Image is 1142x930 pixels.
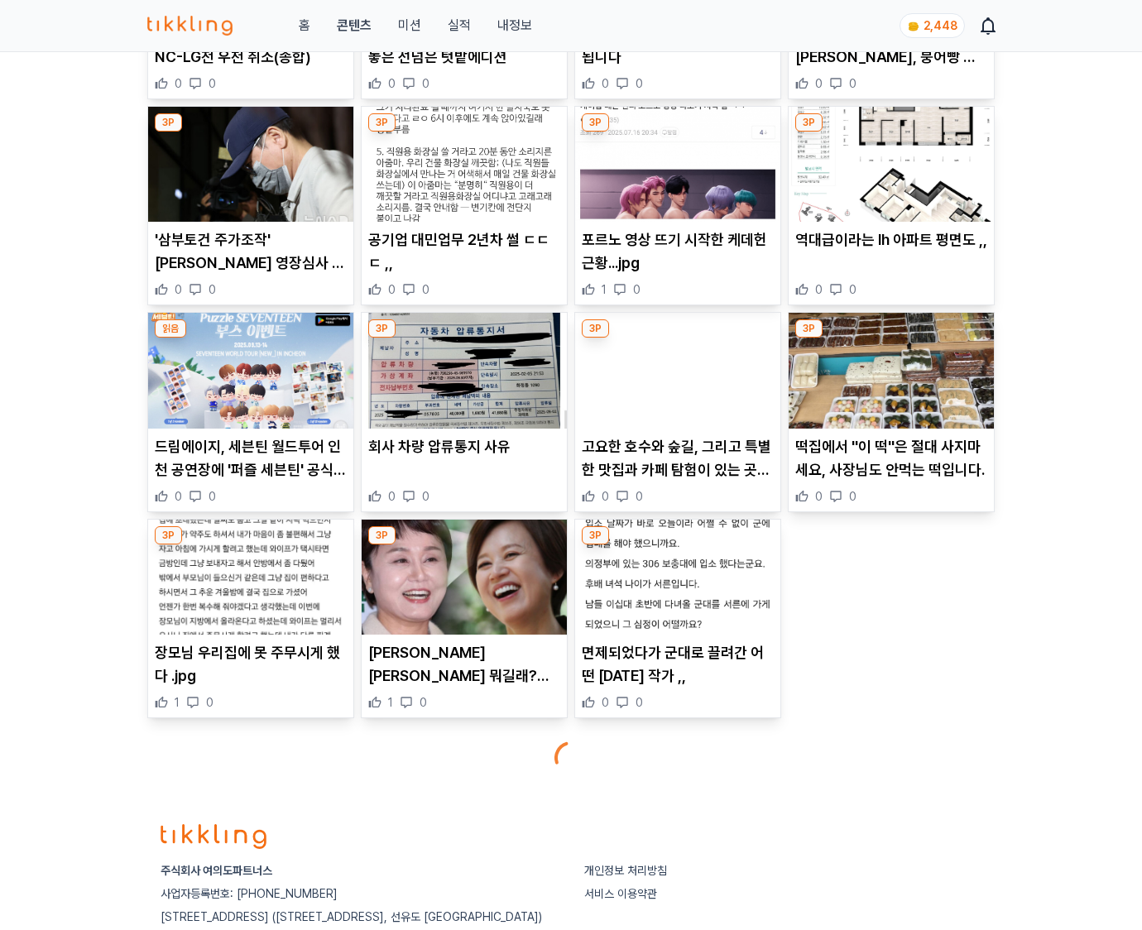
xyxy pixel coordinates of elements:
span: 0 [422,75,429,92]
span: 0 [422,488,429,505]
span: 0 [388,281,396,298]
p: [PERSON_NAME] [PERSON_NAME] 뭐길래? [PERSON_NAME] "잘 견디고 있지, 허망해 말고" 의미심장 글 화제 (+투병, 건강, 암) [368,641,560,688]
div: 3P [582,319,609,338]
span: 0 [636,488,643,505]
a: 내정보 [497,16,532,36]
p: '삼부토건 주가조작' [PERSON_NAME] 영장심사 포기…5분만 심사 종료(종합) [155,228,347,275]
img: 회사 차량 압류통지 사유 [362,313,567,429]
span: 0 [209,488,216,505]
span: 1 [175,694,180,711]
a: 실적 [448,16,471,36]
p: [STREET_ADDRESS] ([STREET_ADDRESS], 선유도 [GEOGRAPHIC_DATA]) [161,908,558,925]
div: 3P 공기업 대민업무 2년차 썰 ㄷㄷㄷ ,, 공기업 대민업무 2년차 썰 ㄷㄷㄷ ,, 0 0 [361,106,568,306]
span: 0 [602,694,609,711]
div: 3P [368,526,396,544]
div: 3P [368,113,396,132]
img: 역대급이라는 lh 아파트 평면도 ,, [789,107,994,223]
span: 0 [849,281,856,298]
span: 0 [206,694,214,711]
p: 드림에이지, 세븐틴 월드투어 인천 공연장에 '퍼즐 세븐틴' 공식 부스 설치 [155,435,347,482]
span: 0 [602,488,609,505]
p: 역대급이라는 lh 아파트 평면도 ,, [795,228,987,252]
span: 0 [209,75,216,92]
span: 0 [636,75,643,92]
img: logo [161,824,266,849]
a: 콘텐츠 [337,16,372,36]
div: 읽음 [155,319,186,338]
p: 고요한 호수와 숲길, 그리고 특별한 맛집과 카페 탐험이 있는 곳 '포천 여행' [582,435,774,482]
span: 0 [388,488,396,505]
div: 3P 박미선 병명 뭐길래? 이경실 "잘 견디고 있지, 허망해 말고" 의미심장 글 화제 (+투병, 건강, 암) [PERSON_NAME] [PERSON_NAME] 뭐길래? [PE... [361,519,568,719]
div: 3P 역대급이라는 lh 아파트 평면도 ,, 역대급이라는 lh 아파트 평면도 ,, 0 0 [788,106,995,306]
img: '삼부토건 주가조작' 이기훈 영장심사 포기…5분만 심사 종료(종합) [148,107,353,223]
img: 떡집에서 ''이 떡''은 절대 사지마세요, 사장님도 안먹는 떡입니다. [789,313,994,429]
img: coin [907,20,920,33]
span: 1 [602,281,607,298]
span: 0 [175,281,182,298]
img: 박미선 병명 뭐길래? 이경실 "잘 견디고 있지, 허망해 말고" 의미심장 글 화제 (+투병, 건강, 암) [362,520,567,635]
div: 3P 떡집에서 ''이 떡''은 절대 사지마세요, 사장님도 안먹는 떡입니다. 떡집에서 ''이 떡''은 절대 사지마세요, 사장님도 안먹는 떡입니다. 0 0 [788,312,995,512]
span: 0 [849,488,856,505]
a: 홈 [299,16,310,36]
div: 3P 면제되었다가 군대로 끌려간 어떤 소설 작가 ,, 면제되었다가 군대로 끌려간 어떤 [DATE] 작가 ,, 0 0 [574,519,781,719]
span: 1 [388,694,393,711]
div: 읽음 드림에이지, 세븐틴 월드투어 인천 공연장에 '퍼즐 세븐틴' 공식 부스 설치 드림에이지, 세븐틴 월드투어 인천 공연장에 '퍼즐 세븐틴' 공식 부스 설치 0 0 [147,312,354,512]
img: 티끌링 [147,16,233,36]
div: 3P 포르노 영상 뜨기 시작한 케데헌 근황...jpg 포르노 영상 뜨기 시작한 케데헌 근황...jpg 1 0 [574,106,781,306]
div: 3P 장모님 우리집에 못 주무시게 했다 .jpg 장모님 우리집에 못 주무시게 했다 .jpg 1 0 [147,519,354,719]
button: 미션 [398,16,421,36]
span: 0 [633,281,641,298]
p: 공기업 대민업무 2년차 썰 ㄷㄷㄷ ,, [368,228,560,275]
p: 장모님 우리집에 못 주무시게 했다 .jpg [155,641,347,688]
span: 2,448 [924,19,957,32]
p: 주식회사 여의도파트너스 [161,862,558,879]
span: 0 [175,75,182,92]
div: 3P 고요한 호수와 숲길, 그리고 특별한 맛집과 카페 탐험이 있는 곳 '포천 여행' 고요한 호수와 숲길, 그리고 특별한 맛집과 카페 탐험이 있는 곳 '포천 여행' 0 0 [574,312,781,512]
span: 0 [636,694,643,711]
p: 면제되었다가 군대로 끌려간 어떤 [DATE] 작가 ,, [582,641,774,688]
span: 0 [388,75,396,92]
p: 회사 차량 압류통지 사유 [368,435,560,458]
span: 0 [209,281,216,298]
a: 개인정보 처리방침 [584,864,667,877]
span: 0 [422,281,429,298]
p: 사업자등록번호: [PHONE_NUMBER] [161,885,558,902]
a: 서비스 이용약관 [584,887,657,900]
img: 공기업 대민업무 2년차 썰 ㄷㄷㄷ ,, [362,107,567,223]
div: 3P 회사 차량 압류통지 사유 회사 차량 압류통지 사유 0 0 [361,312,568,512]
div: 3P [368,319,396,338]
span: 0 [175,488,182,505]
img: 포르노 영상 뜨기 시작한 케데헌 근황...jpg [575,107,780,223]
span: 0 [815,488,823,505]
img: 장모님 우리집에 못 주무시게 했다 .jpg [148,520,353,635]
div: 3P [155,526,182,544]
p: 떡집에서 ''이 떡''은 절대 사지마세요, 사장님도 안먹는 떡입니다. [795,435,987,482]
span: 0 [815,281,823,298]
div: 3P '삼부토건 주가조작' 이기훈 영장심사 포기…5분만 심사 종료(종합) '삼부토건 주가조작' [PERSON_NAME] 영장심사 포기…5분만 심사 종료(종합) 0 0 [147,106,354,306]
img: 드림에이지, 세븐틴 월드투어 인천 공연장에 '퍼즐 세븐틴' 공식 부스 설치 [148,313,353,429]
a: coin 2,448 [900,13,962,38]
div: 3P [795,113,823,132]
div: 3P [582,526,609,544]
div: 3P [795,319,823,338]
div: 3P [155,113,182,132]
span: 0 [602,75,609,92]
span: 0 [815,75,823,92]
img: 면제되었다가 군대로 끌려간 어떤 소설 작가 ,, [575,520,780,635]
span: 0 [849,75,856,92]
img: 고요한 호수와 숲길, 그리고 특별한 맛집과 카페 탐험이 있는 곳 '포천 여행' [575,313,780,429]
div: 3P [582,113,609,132]
p: 포르노 영상 뜨기 시작한 케데헌 근황...jpg [582,228,774,275]
span: 0 [420,694,427,711]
